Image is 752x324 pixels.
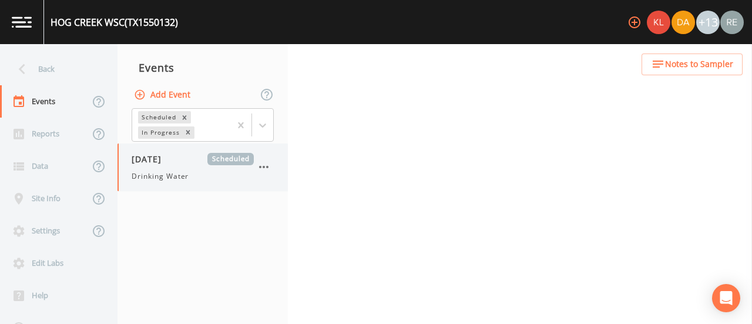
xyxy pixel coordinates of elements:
[672,11,695,34] img: a84961a0472e9debc750dd08a004988d
[138,126,182,139] div: In Progress
[182,126,194,139] div: Remove In Progress
[117,53,288,82] div: Events
[642,54,743,75] button: Notes to Sampler
[132,153,170,165] span: [DATE]
[207,153,254,165] span: Scheduled
[12,16,32,28] img: logo
[646,11,671,34] div: Kler Teran
[696,11,720,34] div: +13
[117,143,288,192] a: [DATE]ScheduledDrinking Water
[51,15,178,29] div: HOG CREEK WSC (TX1550132)
[665,57,733,72] span: Notes to Sampler
[132,171,189,182] span: Drinking Water
[138,111,178,123] div: Scheduled
[712,284,740,312] div: Open Intercom Messenger
[720,11,744,34] img: e720f1e92442e99c2aab0e3b783e6548
[132,84,195,106] button: Add Event
[647,11,670,34] img: 9c4450d90d3b8045b2e5fa62e4f92659
[178,111,191,123] div: Remove Scheduled
[671,11,696,34] div: David Weber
